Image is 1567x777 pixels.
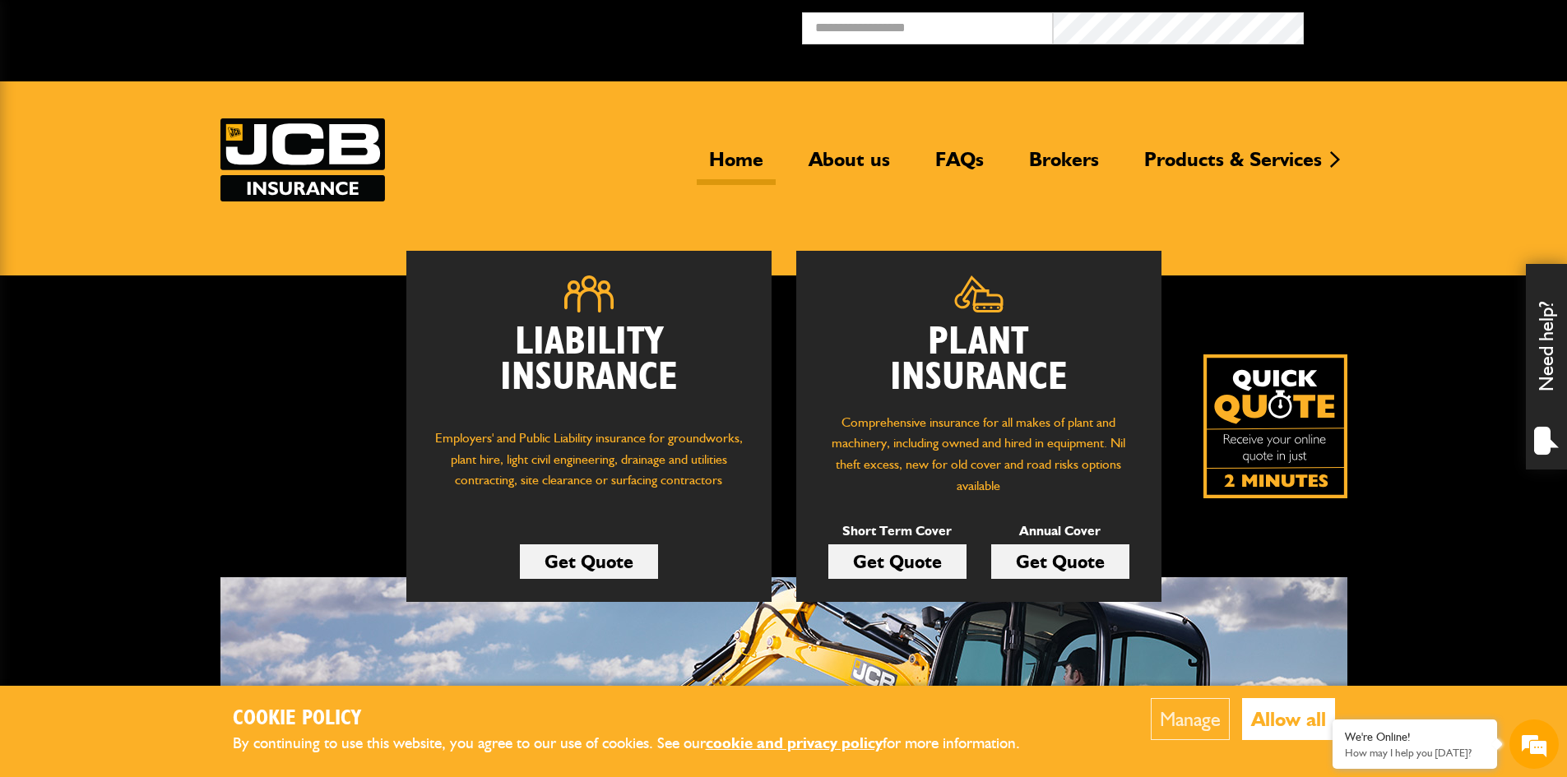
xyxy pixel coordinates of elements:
h2: Plant Insurance [821,325,1137,395]
p: How may I help you today? [1345,747,1485,759]
a: FAQs [923,147,996,185]
p: Employers' and Public Liability insurance for groundworks, plant hire, light civil engineering, d... [431,428,747,506]
a: Get Quote [828,544,967,579]
button: Allow all [1242,698,1335,740]
p: Comprehensive insurance for all makes of plant and machinery, including owned and hired in equipm... [821,412,1137,496]
p: Short Term Cover [828,520,967,542]
div: We're Online! [1345,730,1485,744]
div: Need help? [1526,264,1567,469]
a: About us [796,147,902,185]
button: Manage [1151,698,1230,740]
h2: Liability Insurance [431,325,747,412]
p: Annual Cover [991,520,1129,542]
a: JCB Insurance Services [220,118,385,201]
a: Home [697,147,776,185]
img: Quick Quote [1203,354,1347,498]
a: Brokers [1017,147,1111,185]
a: cookie and privacy policy [706,733,883,752]
a: Products & Services [1132,147,1334,185]
a: Get Quote [991,544,1129,579]
img: JCB Insurance Services logo [220,118,385,201]
h2: Cookie Policy [233,706,1047,732]
a: Get your insurance quote isn just 2-minutes [1203,354,1347,498]
p: By continuing to use this website, you agree to our use of cookies. See our for more information. [233,731,1047,756]
button: Broker Login [1304,12,1555,38]
a: Get Quote [520,544,658,579]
